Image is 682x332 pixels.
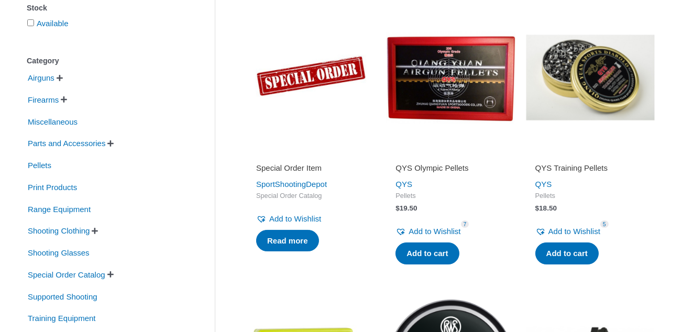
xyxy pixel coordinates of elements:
[27,226,91,235] a: Shooting Clothing
[27,113,79,131] span: Miscellaneous
[27,201,92,218] span: Range Equipment
[27,248,91,257] a: Shooting Glasses
[395,204,417,212] bdi: 19.50
[269,214,321,223] span: Add to Wishlist
[535,148,645,161] iframe: Customer reviews powered by Trustpilot
[27,160,52,169] a: Pellets
[27,53,183,69] div: Category
[535,224,600,239] a: Add to Wishlist
[27,313,97,322] a: Training Equipment
[256,212,321,226] a: Add to Wishlist
[600,220,609,228] span: 5
[27,1,183,16] div: Stock
[27,73,56,82] a: Airguns
[247,13,376,142] img: Special Order Item
[535,163,645,177] a: QYS Training Pellets
[461,220,469,228] span: 7
[256,192,366,201] span: Special Order Catalog
[92,227,98,235] span: 
[57,74,63,82] span: 
[107,271,114,278] span: 
[27,69,56,87] span: Airguns
[395,163,505,177] a: QYS Olympic Pellets
[27,182,78,191] a: Print Products
[27,116,79,125] a: Miscellaneous
[27,19,34,26] input: Available
[526,13,655,142] img: QYS Training Pellets
[27,135,106,152] span: Parts and Accessories
[27,91,60,109] span: Firearms
[256,163,366,173] h2: Special Order Item
[27,244,91,262] span: Shooting Glasses
[61,96,67,103] span: 
[395,204,400,212] span: $
[535,163,645,173] h2: QYS Training Pellets
[37,19,69,28] a: Available
[256,148,366,161] iframe: Customer reviews powered by Trustpilot
[27,266,106,284] span: Special Order Catalog
[395,148,505,161] iframe: Customer reviews powered by Trustpilot
[548,227,600,236] span: Add to Wishlist
[256,230,319,252] a: Read more about “Special Order Item”
[27,309,97,327] span: Training Equipment
[107,140,114,147] span: 
[395,163,505,173] h2: QYS Olympic Pellets
[395,224,460,239] a: Add to Wishlist
[27,204,92,213] a: Range Equipment
[27,179,78,196] span: Print Products
[27,222,91,240] span: Shooting Clothing
[256,163,366,177] a: Special Order Item
[27,270,106,279] a: Special Order Catalog
[409,227,460,236] span: Add to Wishlist
[27,157,52,174] span: Pellets
[386,13,515,142] img: QYS Olympic Pellets
[27,138,106,147] a: Parts and Accessories
[256,180,327,189] a: SportShootingDepot
[395,242,459,264] a: Add to cart: “QYS Olympic Pellets”
[27,95,60,104] a: Firearms
[535,242,599,264] a: Add to cart: “QYS Training Pellets”
[535,204,540,212] span: $
[27,291,98,300] a: Supported Shooting
[395,192,505,201] span: Pellets
[535,204,557,212] bdi: 18.50
[535,192,645,201] span: Pellets
[535,180,552,189] a: QYS
[395,180,412,189] a: QYS
[27,288,98,306] span: Supported Shooting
